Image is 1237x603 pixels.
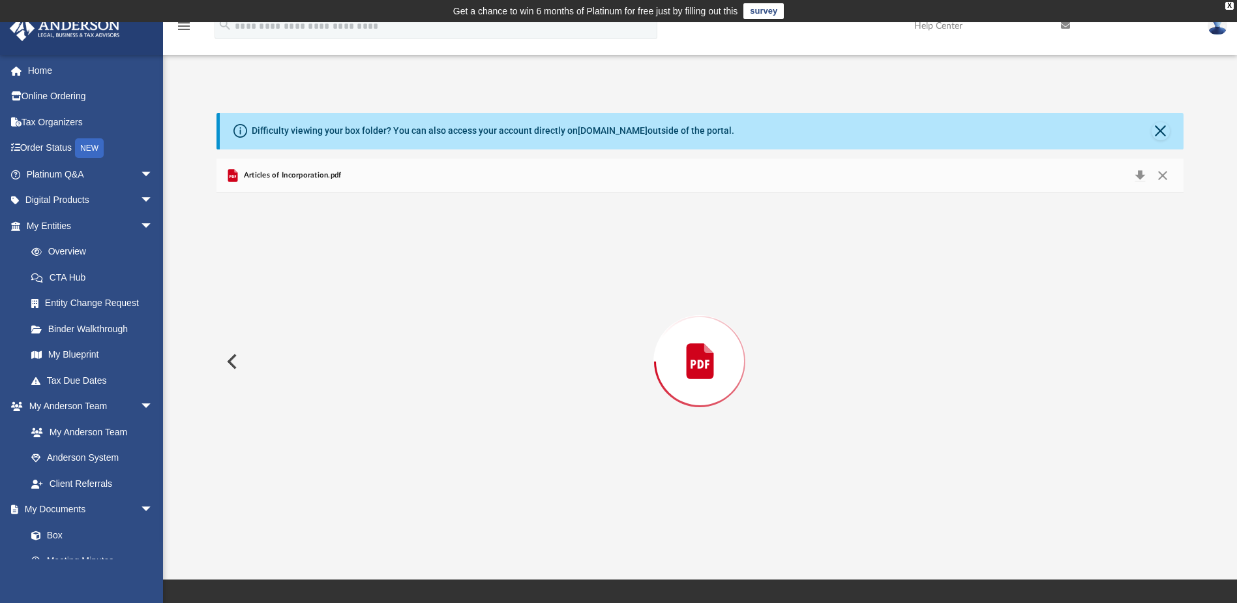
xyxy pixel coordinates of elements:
a: Meeting Minutes [18,548,166,574]
i: search [218,18,232,32]
a: Tax Organizers [9,109,173,135]
span: arrow_drop_down [140,213,166,240]
a: menu [176,25,192,34]
a: My Anderson Teamarrow_drop_down [9,394,166,420]
a: Anderson System [18,445,166,471]
a: My Documentsarrow_drop_down [9,497,166,523]
a: Home [9,57,173,84]
button: Download [1128,166,1152,185]
span: arrow_drop_down [140,187,166,214]
i: menu [176,18,192,34]
div: Difficulty viewing your box folder? You can also access your account directly on outside of the p... [252,124,734,138]
a: Platinum Q&Aarrow_drop_down [9,161,173,187]
div: Preview [216,159,1183,530]
a: Entity Change Request [18,290,173,317]
button: Previous File [216,343,245,380]
a: survey [743,3,784,19]
img: Anderson Advisors Platinum Portal [6,16,124,41]
button: Close [1151,166,1174,185]
a: [DOMAIN_NAME] [578,125,648,136]
a: Order StatusNEW [9,135,173,162]
a: My Anderson Team [18,419,160,445]
a: CTA Hub [18,264,173,290]
a: Overview [18,239,173,265]
a: Client Referrals [18,471,166,497]
a: My Entitiesarrow_drop_down [9,213,173,239]
a: Online Ordering [9,84,173,110]
span: arrow_drop_down [140,161,166,188]
a: Tax Due Dates [18,367,173,394]
span: Articles of Incorporation.pdf [241,170,341,181]
a: Binder Walkthrough [18,316,173,342]
a: Box [18,522,160,548]
span: arrow_drop_down [140,497,166,523]
div: Get a chance to win 6 months of Platinum for free just by filling out this [453,3,738,19]
button: Close [1152,122,1170,140]
div: NEW [75,138,104,158]
img: User Pic [1208,16,1227,35]
div: close [1225,2,1234,10]
a: Digital Productsarrow_drop_down [9,187,173,213]
a: My Blueprint [18,342,166,368]
span: arrow_drop_down [140,394,166,420]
